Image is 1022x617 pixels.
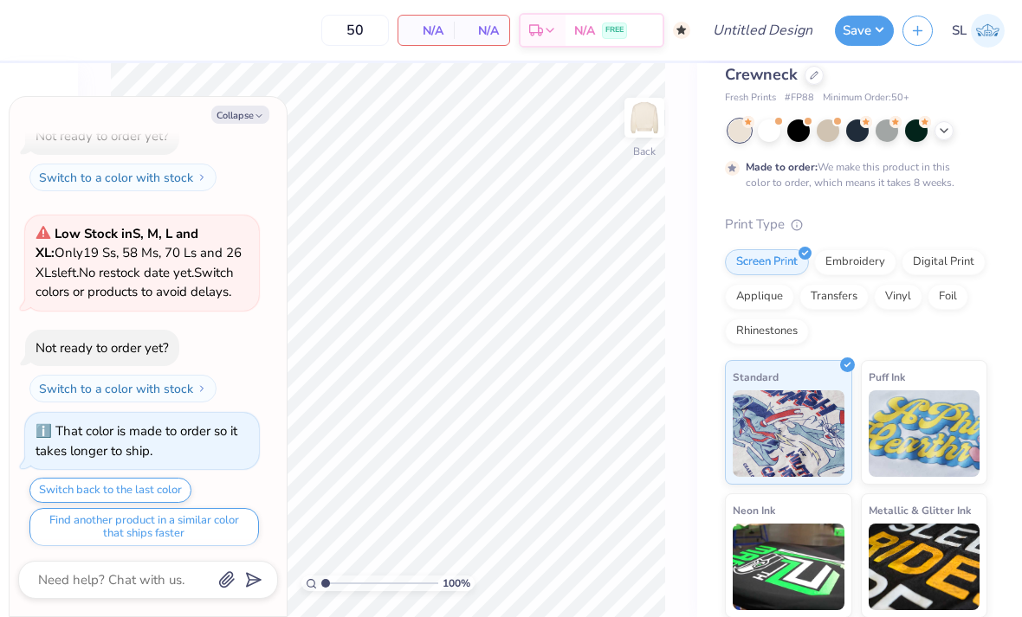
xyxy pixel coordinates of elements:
img: Neon Ink [733,524,844,610]
img: Sonia Lerner [971,14,1005,48]
strong: Made to order: [746,160,818,174]
img: Standard [733,390,844,477]
input: Untitled Design [699,13,826,48]
img: Metallic & Glitter Ink [869,524,980,610]
span: # FP88 [785,91,814,106]
img: Back [627,100,662,135]
span: Neon Ink [733,501,775,519]
span: FREE [605,24,624,36]
span: Only 19 Ss, 58 Ms, 70 Ls and 26 XLs left. Switch colors or products to avoid delays. [36,225,242,301]
button: Collapse [211,106,269,124]
img: Switch to a color with stock [197,383,207,394]
input: – – [321,15,389,46]
button: Switch to a color with stock [29,375,217,402]
div: That color is made to order so it takes longer to ship. [36,422,237,460]
div: Foil [928,284,968,310]
div: Vinyl [874,284,922,310]
div: Transfers [799,284,869,310]
div: Screen Print [725,249,809,275]
button: Find another product in a similar color that ships faster [29,508,259,546]
a: SL [952,14,1005,48]
div: Rhinestones [725,318,809,344]
img: Switch to a color with stock [197,172,207,183]
div: Not ready to order yet? [36,127,169,145]
div: Embroidery [814,249,896,275]
div: Print Type [725,215,987,235]
span: Minimum Order: 50 + [823,91,909,106]
span: N/A [409,22,443,40]
div: We make this product in this color to order, which means it takes 8 weeks. [746,159,959,190]
span: N/A [464,22,499,40]
img: Puff Ink [869,390,980,477]
button: Switch back to the last color [29,478,191,503]
div: Not ready to order yet? [36,339,169,357]
span: Fresh Prints [725,91,776,106]
span: No restock date yet. [79,264,194,281]
span: N/A [574,22,595,40]
button: Switch to a color with stock [29,164,217,191]
div: Digital Print [902,249,986,275]
button: Save [835,16,894,46]
strong: Low Stock in S, M, L and XL : [36,225,198,262]
span: 100 % [443,575,470,591]
span: Puff Ink [869,368,905,386]
span: SL [952,21,967,41]
div: Applique [725,284,794,310]
div: Back [633,144,656,159]
span: Metallic & Glitter Ink [869,501,971,519]
span: Standard [733,368,779,386]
